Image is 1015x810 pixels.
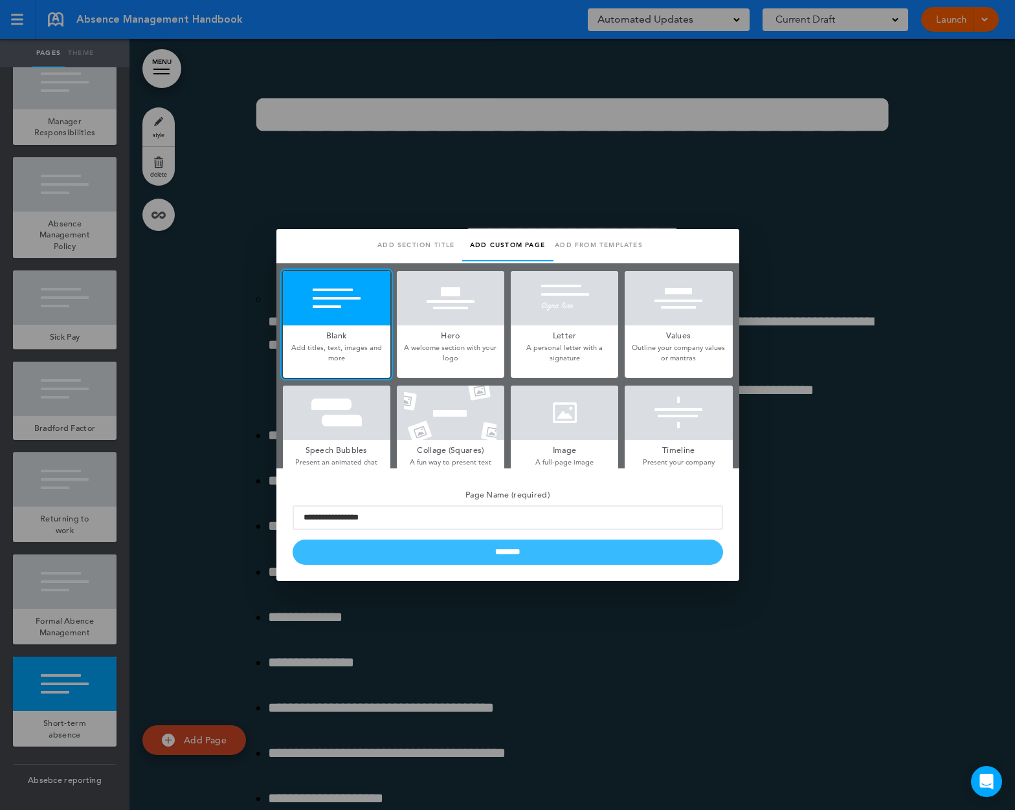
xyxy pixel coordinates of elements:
[511,343,618,363] p: A personal letter with a signature
[625,343,732,363] p: Outline your company values or mantras
[293,505,723,530] input: Page Name (required)
[971,766,1002,797] div: Open Intercom Messenger
[511,457,618,467] p: A full-page image
[553,229,645,261] a: Add from templates
[397,343,504,363] p: A welcome section with your logo
[397,440,504,458] h5: Collage (Squares)
[511,325,618,344] h5: Letter
[511,440,618,458] h5: Image
[462,229,553,261] a: Add custom page
[625,440,732,458] h5: Timeline
[371,229,462,261] a: Add section title
[283,343,390,363] p: Add titles, text, images and more
[397,457,504,477] p: A fun way to present text and photos
[397,325,504,344] h5: Hero
[625,325,732,344] h5: Values
[283,457,390,477] p: Present an animated chat conversation
[625,457,732,477] p: Present your company history
[293,485,723,503] h5: Page Name (required)
[283,325,390,344] h5: Blank
[283,440,390,458] h5: Speech Bubbles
